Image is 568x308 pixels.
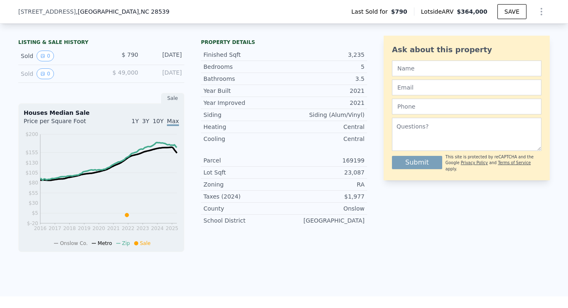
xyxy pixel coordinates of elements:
[18,39,184,47] div: LISTING & SALE HISTORY
[391,7,407,16] span: $790
[284,192,365,201] div: $1,977
[203,156,284,165] div: Parcel
[98,240,112,246] span: Metro
[122,226,135,231] tspan: 2022
[132,118,139,124] span: 1Y
[32,210,38,216] tspan: $5
[392,99,541,114] input: Phone
[203,99,284,107] div: Year Improved
[161,93,184,104] div: Sale
[167,118,179,126] span: Max
[113,69,138,76] span: $ 49,000
[533,3,550,20] button: Show Options
[49,226,61,231] tspan: 2017
[140,240,151,246] span: Sale
[24,117,101,130] div: Price per Square Foot
[203,51,284,59] div: Finished Sqft
[497,4,526,19] button: SAVE
[203,123,284,131] div: Heating
[392,80,541,95] input: Email
[457,8,487,15] span: $364,000
[145,51,182,61] div: [DATE]
[122,240,130,246] span: Zip
[122,51,138,58] span: $ 790
[284,87,365,95] div: 2021
[107,226,120,231] tspan: 2021
[37,68,54,79] button: View historical data
[284,135,365,143] div: Central
[203,192,284,201] div: Taxes (2024)
[284,216,365,225] div: [GEOGRAPHIC_DATA]
[284,51,365,59] div: 3,235
[351,7,391,16] span: Last Sold for
[284,63,365,71] div: 5
[18,7,76,16] span: [STREET_ADDRESS]
[284,204,365,213] div: Onslow
[284,123,365,131] div: Central
[24,109,179,117] div: Houses Median Sale
[151,226,164,231] tspan: 2024
[21,68,95,79] div: Sold
[29,180,38,186] tspan: $80
[25,170,38,176] tspan: $105
[136,226,149,231] tspan: 2023
[29,190,38,196] tspan: $55
[166,226,179,231] tspan: 2025
[203,87,284,95] div: Year Built
[93,226,105,231] tspan: 2020
[60,240,88,246] span: Onslow Co.
[284,156,365,165] div: 169199
[284,180,365,189] div: RA
[392,156,442,169] button: Submit
[461,160,488,165] a: Privacy Policy
[421,7,457,16] span: Lotside ARV
[63,226,76,231] tspan: 2018
[284,99,365,107] div: 2021
[284,168,365,177] div: 23,087
[203,135,284,143] div: Cooling
[76,7,169,16] span: , [GEOGRAPHIC_DATA]
[203,75,284,83] div: Bathrooms
[203,216,284,225] div: School District
[139,8,169,15] span: , NC 28539
[37,51,54,61] button: View historical data
[25,160,38,166] tspan: $130
[78,226,91,231] tspan: 2019
[153,118,164,124] span: 10Y
[498,160,531,165] a: Terms of Service
[145,68,182,79] div: [DATE]
[34,226,47,231] tspan: 2016
[203,204,284,213] div: County
[392,61,541,76] input: Name
[25,131,38,137] tspan: $200
[284,75,365,83] div: 3.5
[203,168,284,177] div: Lot Sqft
[27,221,38,226] tspan: $-20
[25,150,38,155] tspan: $155
[142,118,149,124] span: 3Y
[284,111,365,119] div: Siding (Alum/Vinyl)
[201,39,367,46] div: Property details
[446,154,541,172] div: This site is protected by reCAPTCHA and the Google and apply.
[392,44,541,56] div: Ask about this property
[203,63,284,71] div: Bedrooms
[203,111,284,119] div: Siding
[21,51,95,61] div: Sold
[29,200,38,206] tspan: $30
[203,180,284,189] div: Zoning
